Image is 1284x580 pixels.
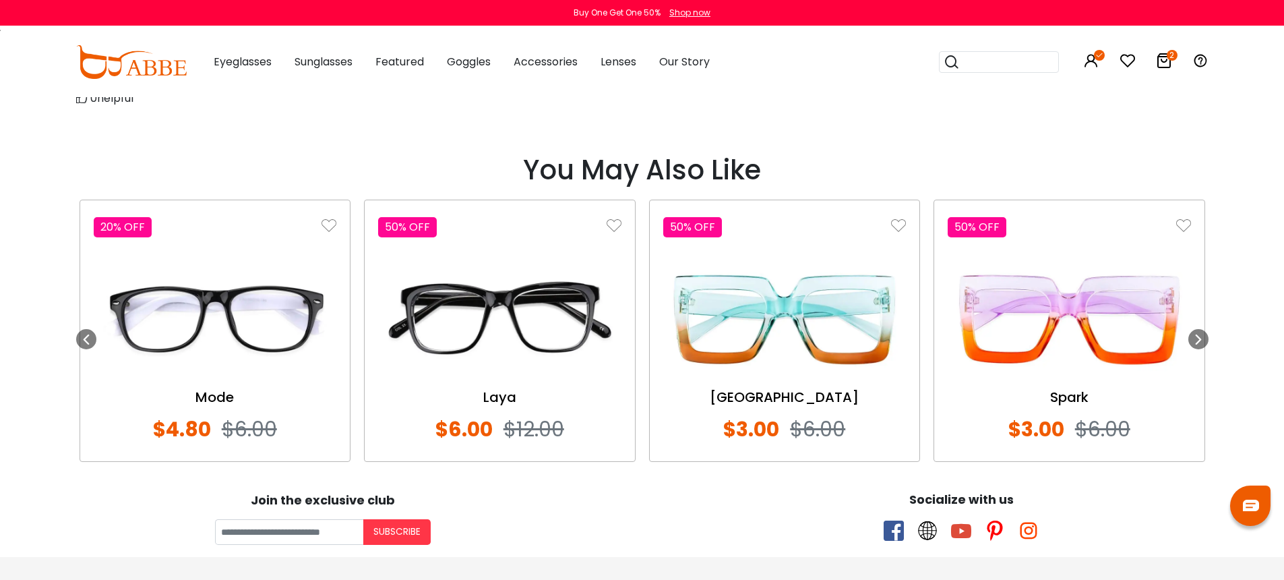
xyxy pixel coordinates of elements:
[891,219,906,233] img: like
[601,54,636,69] span: Lenses
[790,415,845,444] span: $6.00
[76,90,986,107] div: helpful
[90,90,97,106] span: 0
[574,7,661,19] div: Buy One Get One 50%
[1075,415,1130,444] span: $6.00
[222,415,277,444] span: $6.00
[514,54,578,69] span: Accessories
[663,259,907,380] img: Kairo
[1176,219,1191,233] img: like
[669,7,710,19] div: Shop now
[649,490,1275,509] div: Socialize with us
[1156,55,1172,71] a: 2
[503,415,564,444] span: $12.00
[1243,500,1259,511] img: chat
[1167,50,1178,61] i: 2
[94,387,337,407] a: Mode
[153,415,211,444] span: $4.80
[1018,521,1039,541] span: instagram
[663,217,722,237] div: 50% OFF
[76,154,1209,186] h2: You May Also Like
[435,415,493,444] span: $6.00
[378,387,621,407] a: Laya
[94,217,152,237] div: 20% OFF
[723,415,779,444] span: $3.00
[76,45,187,79] img: abbeglasses.com
[94,259,337,380] img: Mode
[948,217,1006,237] div: 50% OFF
[663,7,710,18] a: Shop now
[663,387,907,407] a: [GEOGRAPHIC_DATA]
[378,259,621,380] img: Laya
[884,521,904,541] span: facebook
[447,54,491,69] span: Goggles
[917,521,938,541] span: twitter
[1008,415,1064,444] span: $3.00
[375,54,424,69] span: Featured
[378,217,437,237] div: 50% OFF
[948,387,1191,407] a: Spark
[985,521,1005,541] span: pinterest
[948,259,1191,380] img: Spark
[322,219,336,233] img: like
[10,488,636,509] div: Join the exclusive club
[363,519,431,545] button: Subscribe
[295,54,353,69] span: Sunglasses
[607,219,621,233] img: like
[214,54,272,69] span: Eyeglasses
[951,521,971,541] span: youtube
[659,54,710,69] span: Our Story
[215,519,363,545] input: Your email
